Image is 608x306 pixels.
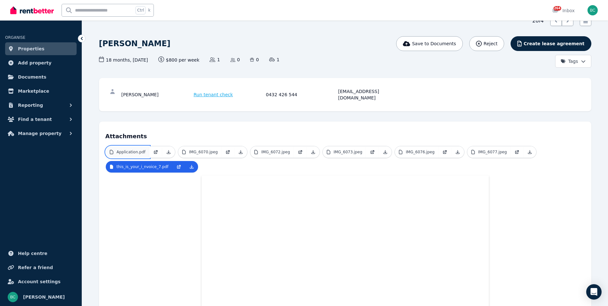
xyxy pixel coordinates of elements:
[412,40,456,47] span: Save to Documents
[379,146,392,158] a: Download Attachment
[532,17,544,25] span: 2 of 4
[234,146,247,158] a: Download Attachment
[230,56,240,63] span: 0
[555,55,591,68] button: Tags
[194,91,233,98] span: Run tenant check
[18,250,47,257] span: Help centre
[189,149,218,155] p: IMG_6070.jpeg
[467,146,511,158] a: IMG_6077.jpeg
[18,73,46,81] span: Documents
[18,130,62,137] span: Manage property
[185,161,198,173] a: Download Attachment
[117,149,146,155] p: Application.pdf
[250,146,294,158] a: IMG_6072.jpeg
[366,146,379,158] a: Open in new Tab
[266,88,337,101] div: 0432 426 544
[5,261,77,274] a: Refer a friend
[554,6,561,11] span: 264
[172,161,185,173] a: Open in new Tab
[294,146,307,158] a: Open in new Tab
[307,146,320,158] a: Download Attachment
[18,87,49,95] span: Marketplace
[511,146,523,158] a: Open in new Tab
[261,149,290,155] p: IMG_6072.jpeg
[587,5,598,15] img: Ben Cooke
[323,146,366,158] a: IMG_6073.jpeg
[269,56,279,63] span: 1
[511,36,591,51] button: Create lease agreement
[18,278,61,285] span: Account settings
[5,99,77,112] button: Reporting
[5,42,77,55] a: Properties
[221,146,234,158] a: Open in new Tab
[395,146,438,158] a: IMG_6076.jpeg
[5,56,77,69] a: Add property
[148,8,150,13] span: k
[18,101,43,109] span: Reporting
[117,164,169,169] p: this_is_your_i_nvoice_7.pdf
[106,146,149,158] a: Application.pdf
[451,146,464,158] a: Download Attachment
[396,36,463,51] button: Save to Documents
[121,88,192,101] div: [PERSON_NAME]
[5,71,77,83] a: Documents
[552,7,575,14] div: Inbox
[18,115,52,123] span: Find a tenant
[136,6,146,14] span: Ctrl
[523,146,536,158] a: Download Attachment
[106,161,172,173] a: this_is_your_i_nvoice_7.pdf
[10,5,54,15] img: RentBetter
[561,58,578,64] span: Tags
[18,45,45,53] span: Properties
[5,275,77,288] a: Account settings
[5,113,77,126] button: Find a tenant
[478,149,507,155] p: IMG_6077.jpeg
[586,284,602,300] div: Open Intercom Messenger
[338,88,409,101] div: [EMAIL_ADDRESS][DOMAIN_NAME]
[250,56,259,63] span: 0
[178,146,222,158] a: IMG_6070.jpeg
[18,264,53,271] span: Refer a friend
[105,128,585,141] h4: Attachments
[524,40,585,47] span: Create lease agreement
[149,146,162,158] a: Open in new Tab
[5,85,77,98] a: Marketplace
[18,59,52,67] span: Add property
[8,292,18,302] img: Ben Cooke
[469,36,504,51] button: Reject
[5,35,25,40] span: ORGANISE
[484,40,497,47] span: Reject
[210,56,220,63] span: 1
[438,146,451,158] a: Open in new Tab
[406,149,435,155] p: IMG_6076.jpeg
[23,293,65,301] span: [PERSON_NAME]
[162,146,175,158] a: Download Attachment
[158,56,200,63] span: $800 per week
[99,56,148,63] span: 18 months , [DATE]
[5,127,77,140] button: Manage property
[334,149,362,155] p: IMG_6073.jpeg
[5,247,77,260] a: Help centre
[99,38,171,49] h1: [PERSON_NAME]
